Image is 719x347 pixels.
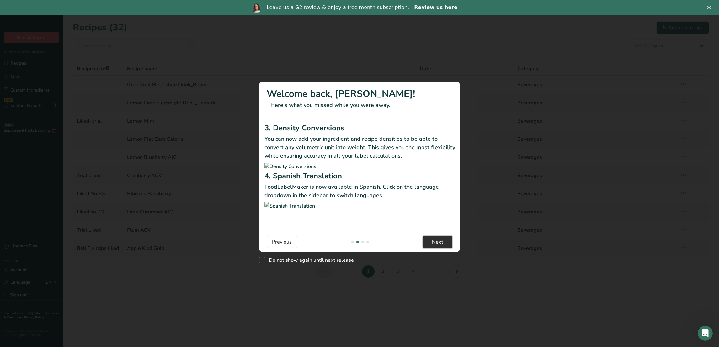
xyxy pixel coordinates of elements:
span: Previous [272,238,292,246]
div: Leave us a G2 review & enjoy a free month subscription. [267,4,409,11]
img: Spanish Translation [264,202,315,210]
p: Here's what you missed while you were away. [267,101,452,109]
a: Review us here [414,4,457,11]
p: FoodLabelMaker is now available in Spanish. Click on the language dropdown in the sidebar to swit... [264,183,455,200]
span: Next [432,238,443,246]
p: You can now add your ingredient and recipe densities to be able to convert any volumetric unit in... [264,135,455,160]
iframe: Intercom live chat [698,326,713,341]
button: Next [423,236,452,248]
h1: Welcome back, [PERSON_NAME]! [267,87,452,101]
span: Do not show again until next release [265,257,354,263]
h2: 4. Spanish Translation [264,170,455,181]
button: Previous [267,236,297,248]
img: Density Conversions [264,163,316,170]
div: Close [707,6,713,9]
img: Profile image for Reem [252,3,262,13]
h2: 3. Density Conversions [264,122,455,134]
